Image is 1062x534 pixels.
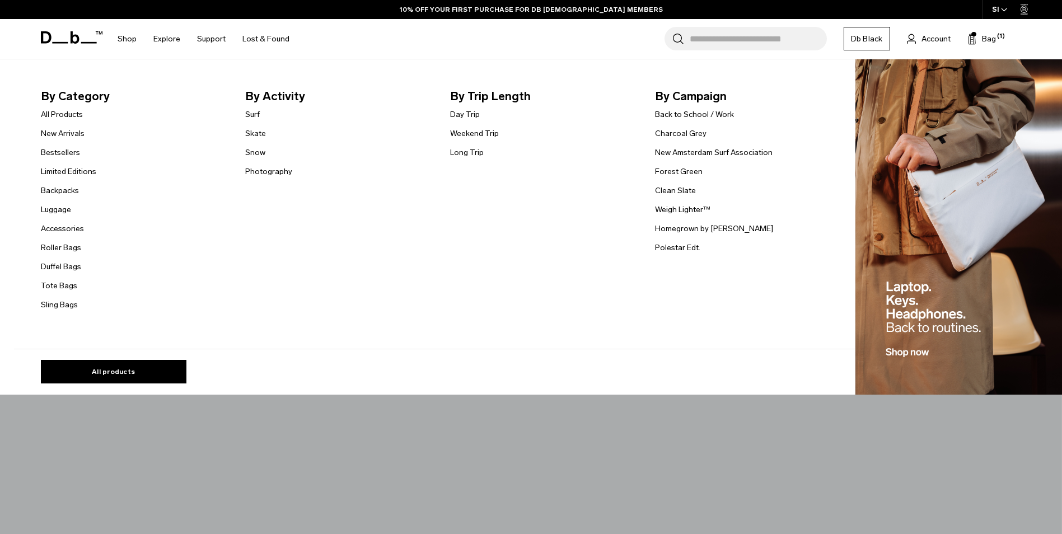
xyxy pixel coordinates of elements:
a: Lost & Found [242,19,289,59]
a: Backpacks [41,185,79,196]
span: Bag [982,33,996,45]
a: Skate [245,128,266,139]
a: Db Black [844,27,890,50]
a: Homegrown by [PERSON_NAME] [655,223,773,235]
a: Shop [118,19,137,59]
a: Polestar Edt. [655,242,700,254]
a: Sling Bags [41,299,78,311]
span: By Category [41,87,228,105]
nav: Main Navigation [109,19,298,59]
a: Weigh Lighter™ [655,204,710,216]
button: Bag (1) [967,32,996,45]
a: New Amsterdam Surf Association [655,147,773,158]
a: Long Trip [450,147,484,158]
span: By Activity [245,87,432,105]
a: Forest Green [655,166,703,177]
a: Back to School / Work [655,109,734,120]
a: Charcoal Grey [655,128,707,139]
a: Photography [245,166,292,177]
a: Duffel Bags [41,261,81,273]
a: Accessories [41,223,84,235]
a: All products [41,360,186,383]
span: By Campaign [655,87,842,105]
a: Snow [245,147,265,158]
a: Weekend Trip [450,128,499,139]
a: 10% OFF YOUR FIRST PURCHASE FOR DB [DEMOGRAPHIC_DATA] MEMBERS [400,4,663,15]
a: All Products [41,109,83,120]
a: Luggage [41,204,71,216]
a: Tote Bags [41,280,77,292]
a: Explore [153,19,180,59]
span: (1) [997,32,1005,41]
a: Roller Bags [41,242,81,254]
span: Account [921,33,951,45]
a: Account [907,32,951,45]
a: Bestsellers [41,147,80,158]
a: Clean Slate [655,185,696,196]
a: Surf [245,109,260,120]
a: New Arrivals [41,128,85,139]
span: By Trip Length [450,87,637,105]
a: Day Trip [450,109,480,120]
a: Limited Editions [41,166,96,177]
a: Support [197,19,226,59]
img: Db [855,59,1062,395]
